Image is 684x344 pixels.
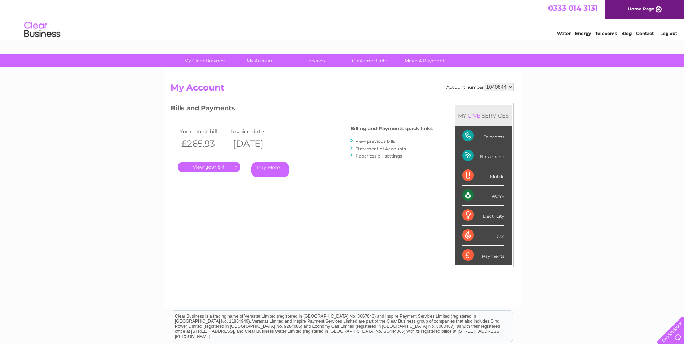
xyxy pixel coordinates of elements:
[467,112,482,119] div: LIVE
[636,31,654,36] a: Contact
[462,206,504,225] div: Electricity
[171,103,433,116] h3: Bills and Payments
[229,127,281,136] td: Invoice date
[548,4,598,13] a: 0333 014 3131
[230,54,290,67] a: My Account
[172,4,513,35] div: Clear Business is a trading name of Verastar Limited (registered in [GEOGRAPHIC_DATA] No. 3667643...
[178,136,230,151] th: £265.93
[462,186,504,206] div: Water
[462,246,504,265] div: Payments
[455,105,512,126] div: MY SERVICES
[356,138,395,144] a: View previous bills
[176,54,235,67] a: My Clear Business
[229,136,281,151] th: [DATE]
[24,19,61,41] img: logo.png
[462,166,504,186] div: Mobile
[446,83,514,91] div: Account number
[595,31,617,36] a: Telecoms
[251,162,289,177] a: Pay Here
[462,226,504,246] div: Gas
[356,146,406,151] a: Statement of Accounts
[356,153,402,159] a: Paperless bill settings
[557,31,571,36] a: Water
[575,31,591,36] a: Energy
[178,127,230,136] td: Your latest bill
[660,31,677,36] a: Log out
[171,83,514,96] h2: My Account
[395,54,454,67] a: Make A Payment
[340,54,400,67] a: Customer Help
[285,54,345,67] a: Services
[621,31,632,36] a: Blog
[462,146,504,166] div: Broadband
[350,126,433,131] h4: Billing and Payments quick links
[462,126,504,146] div: Telecoms
[178,162,240,172] a: .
